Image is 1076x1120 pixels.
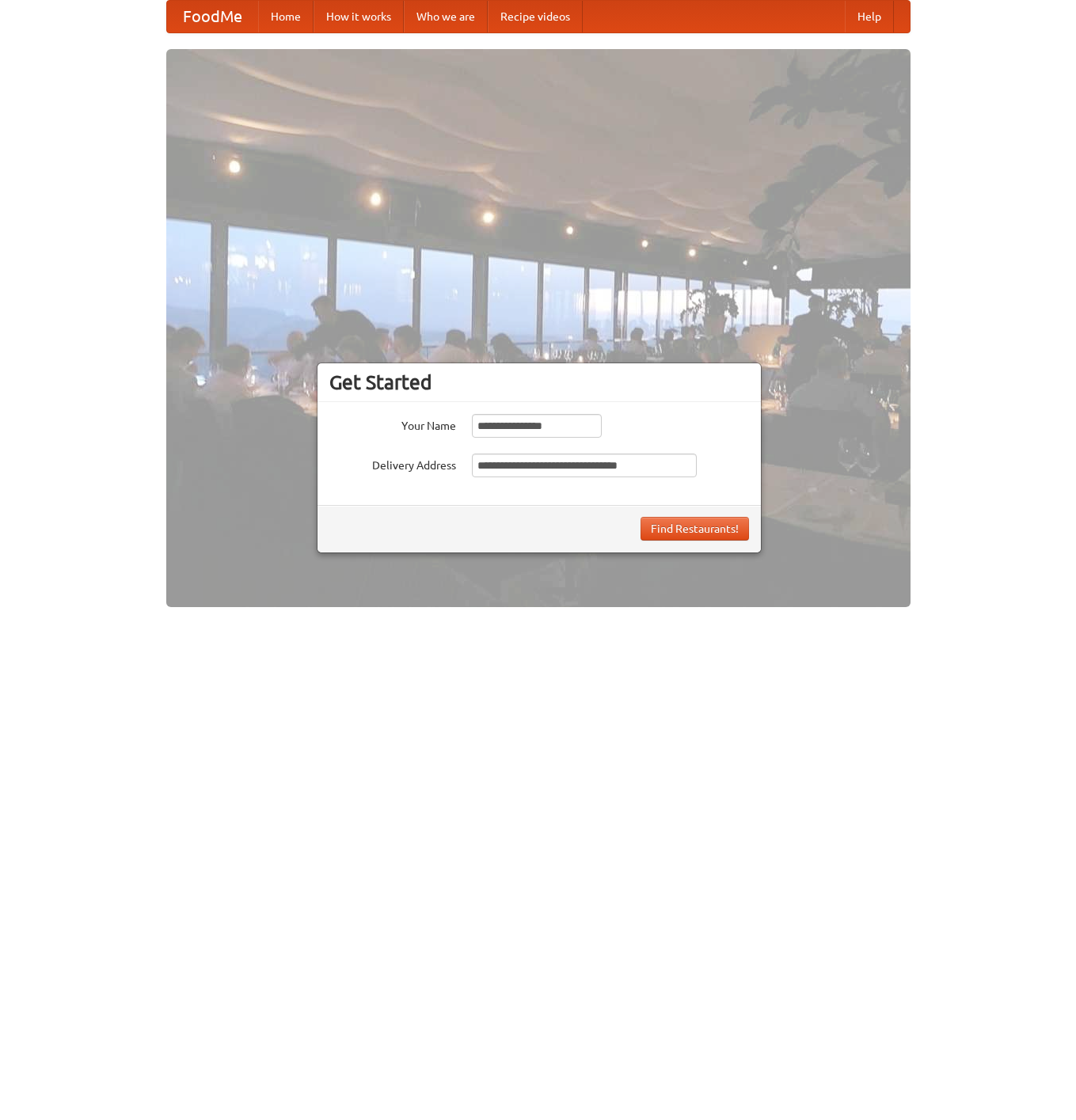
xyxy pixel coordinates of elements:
a: Recipe videos [488,1,583,32]
a: FoodMe [167,1,258,32]
label: Your Name [329,414,456,434]
a: Home [258,1,314,32]
a: Who we are [404,1,488,32]
button: Find Restaurants! [641,517,749,541]
h3: Get Started [329,370,749,394]
label: Delivery Address [329,454,456,473]
a: Help [845,1,894,32]
a: How it works [314,1,404,32]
